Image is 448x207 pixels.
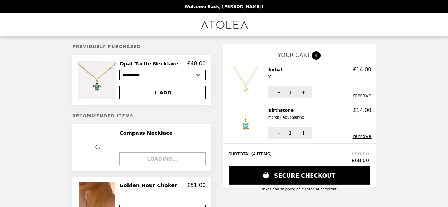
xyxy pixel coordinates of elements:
button: - [268,127,288,139]
span: £96.00 [352,151,370,156]
div: V [268,74,282,80]
p: £51.00 [187,182,206,189]
h5: Previously Purchased [72,44,211,49]
h2: Golden Hour Choker [119,182,180,189]
span: 4 [312,51,321,60]
div: March | Aquamarine [268,114,304,121]
span: 1 [289,90,292,95]
img: Initial [230,67,263,98]
p: £14.00 [353,107,372,114]
img: Opal Turtle Necklace [78,61,118,99]
p: £14.00 [353,67,372,73]
button: + [293,127,312,139]
h5: Recommended Items [72,114,211,119]
select: Select a product variant [119,70,206,80]
button: + ADD [119,86,206,99]
span: SUBTOTAL [228,151,251,156]
h2: Opal Turtle Necklace [119,61,181,67]
span: YOUR CART [278,52,310,58]
p: Welcome Back, [PERSON_NAME]! [185,4,263,9]
a: SECURE CHECKOUT [229,166,370,185]
button: + [293,86,312,98]
span: £68.00 [352,157,370,163]
h2: Initial [268,67,285,80]
img: Brand Logo [200,18,248,32]
button: remove [353,133,372,139]
div: Taxes and Shipping calculated at checkout [228,187,370,191]
p: £48.00 [187,61,206,67]
span: 1 [289,130,292,136]
button: remove [353,93,372,98]
button: - [268,86,288,98]
h2: Compass Necklace [119,130,175,136]
h2: Birthstone [268,107,307,121]
span: ( 4 ITEMS ) [251,151,272,156]
img: Birthstone [230,107,263,139]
